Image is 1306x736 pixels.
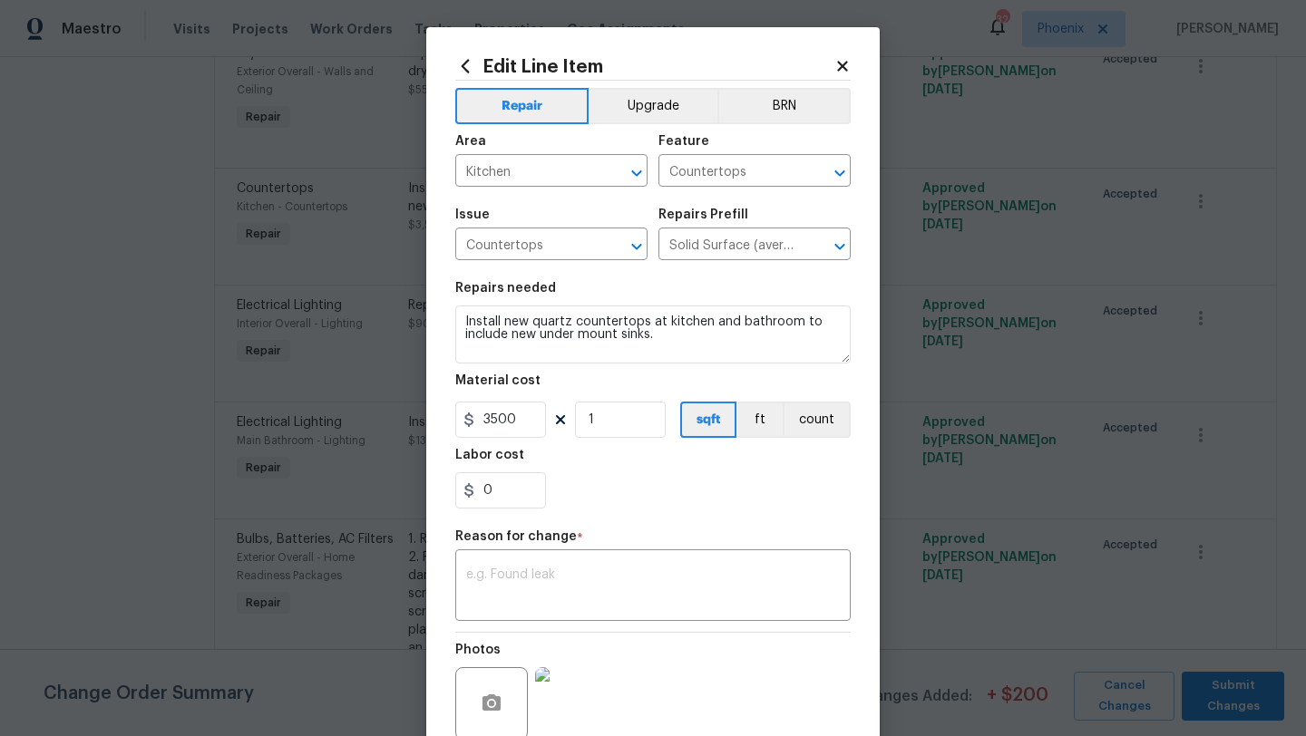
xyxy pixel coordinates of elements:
button: Upgrade [589,88,718,124]
button: count [783,402,851,438]
button: Open [624,234,649,259]
button: Repair [455,88,589,124]
h5: Feature [658,135,709,148]
h5: Issue [455,208,490,221]
h5: Material cost [455,374,541,387]
button: Open [827,234,853,259]
h5: Reason for change [455,530,577,543]
button: BRN [717,88,851,124]
h5: Photos [455,644,501,656]
h5: Area [455,135,486,148]
textarea: Install new quartz countertops at kitchen and bathroom to include new under mount sinks. [455,305,851,363]
button: ft [736,402,783,438]
button: Open [624,160,649,186]
h5: Repairs needed [455,282,556,295]
h2: Edit Line Item [455,56,834,76]
h5: Labor cost [455,449,524,461]
h5: Repairs Prefill [658,208,748,221]
button: sqft [680,402,736,438]
button: Open [827,160,853,186]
